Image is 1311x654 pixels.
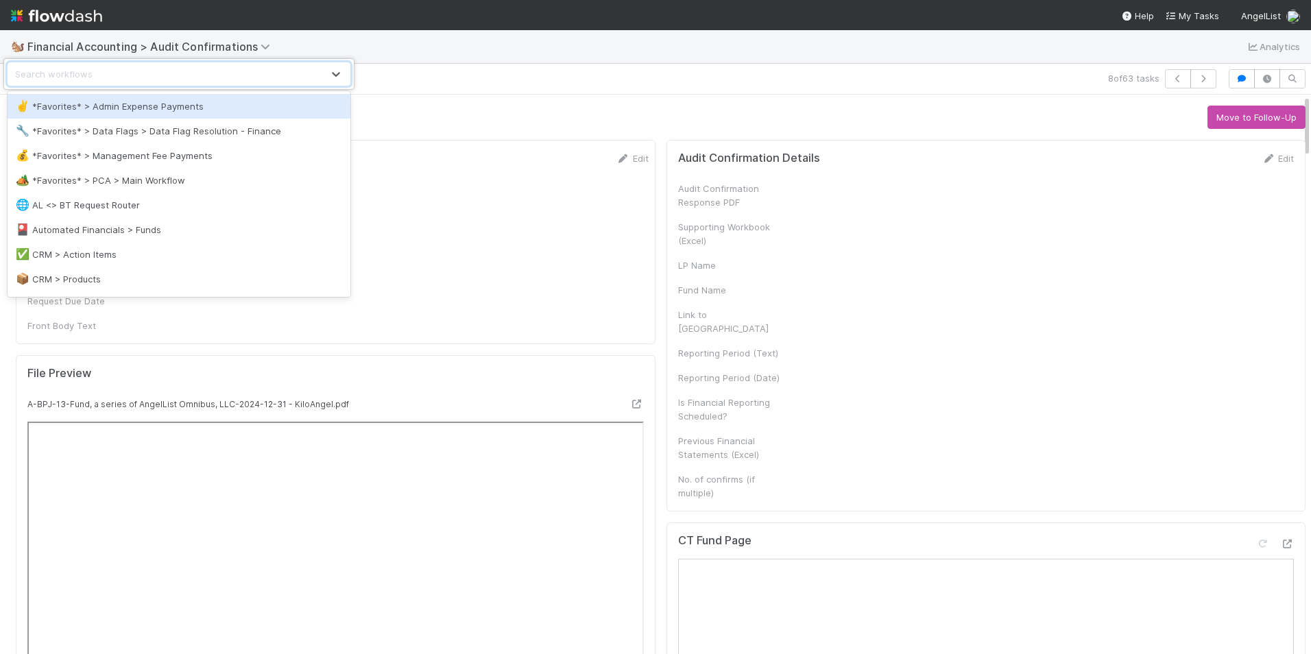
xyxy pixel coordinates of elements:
[16,99,342,113] div: *Favorites* > Admin Expense Payments
[16,248,29,260] span: ✅
[16,149,29,161] span: 💰
[16,199,29,210] span: 🌐
[16,223,29,235] span: 🎴
[16,174,29,186] span: 🏕️
[16,198,342,212] div: AL <> BT Request Router
[16,124,342,138] div: *Favorites* > Data Flags > Data Flag Resolution - Finance
[16,273,29,284] span: 📦
[16,173,342,187] div: *Favorites* > PCA > Main Workflow
[16,149,342,162] div: *Favorites* > Management Fee Payments
[16,100,29,112] span: ✌️
[15,67,93,81] div: Search workflows
[16,223,342,237] div: Automated Financials > Funds
[16,272,342,286] div: CRM > Products
[16,247,342,261] div: CRM > Action Items
[16,125,29,136] span: 🔧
